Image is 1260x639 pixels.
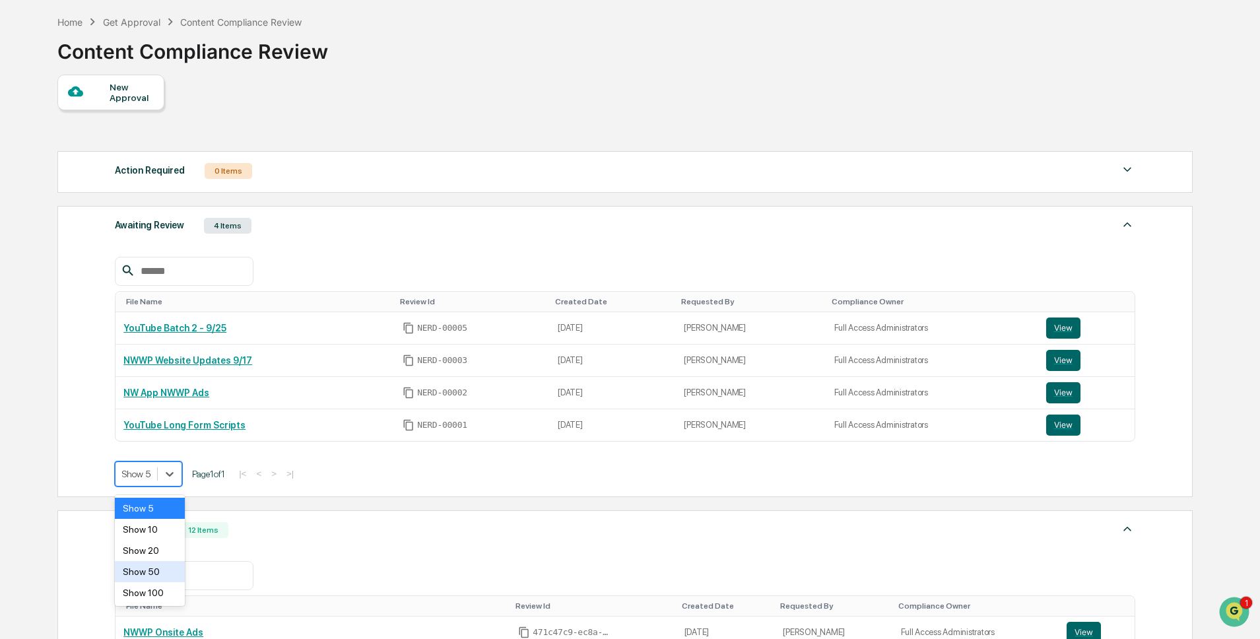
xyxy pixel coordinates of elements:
div: Awaiting Review [115,217,184,234]
img: caret [1119,217,1135,232]
span: [PERSON_NAME] [41,180,107,190]
div: Content Compliance Review [180,17,302,28]
div: Start new chat [59,101,216,114]
button: View [1046,382,1080,403]
td: Full Access Administrators [826,312,1038,345]
a: NWWP Onsite Ads [123,627,203,638]
div: Content Compliance Review [57,29,328,63]
button: > [267,468,281,479]
div: 🔎 [13,261,24,271]
div: 4 Items [204,218,251,234]
div: Show 100 [115,582,185,603]
div: Toggle SortBy [1049,297,1130,306]
button: < [252,468,265,479]
button: >| [282,468,298,479]
button: View [1046,318,1080,339]
a: NW App NWWP Ads [123,387,209,398]
a: Powered byPylon [93,291,160,302]
div: Toggle SortBy [126,297,389,306]
img: 1746055101610-c473b297-6a78-478c-a979-82029cc54cd1 [13,101,37,125]
td: [PERSON_NAME] [676,345,826,377]
td: [PERSON_NAME] [676,312,826,345]
div: Past conversations [13,147,88,157]
a: View [1046,350,1127,371]
a: YouTube Batch 2 - 9/25 [123,323,226,333]
img: Jack Rasmussen [13,167,34,188]
span: • [110,180,114,190]
span: Copy Id [403,354,414,366]
span: Attestations [109,234,164,248]
a: View [1046,382,1127,403]
button: See all [205,144,240,160]
div: Show 20 [115,540,185,561]
span: NERD-00002 [417,387,467,398]
span: NERD-00001 [417,420,467,430]
div: Toggle SortBy [126,601,505,611]
div: Toggle SortBy [1069,601,1129,611]
a: YouTube Long Form Scripts [123,420,246,430]
td: [DATE] [550,345,676,377]
div: New Approval [110,82,154,103]
div: 🖐️ [13,236,24,246]
a: View [1046,318,1127,339]
td: Full Access Administrators [826,345,1038,377]
td: [PERSON_NAME] [676,377,826,409]
img: 1746055101610-c473b297-6a78-478c-a979-82029cc54cd1 [26,180,37,191]
a: 🔎Data Lookup [8,254,88,278]
a: NWWP Website Updates 9/17 [123,355,252,366]
span: Preclearance [26,234,85,248]
span: 471c47c9-ec8a-47f7-8d07-e4c1a0ceb988 [533,627,612,638]
span: Copy Id [403,419,414,431]
div: Home [57,17,83,28]
span: Copy Id [518,626,530,638]
td: [DATE] [550,377,676,409]
img: caret [1119,162,1135,178]
td: Full Access Administrators [826,409,1038,441]
td: [PERSON_NAME] [676,409,826,441]
img: caret [1119,521,1135,537]
a: 🗄️Attestations [90,229,169,253]
span: Data Lookup [26,259,83,273]
span: [DATE] [117,180,144,190]
td: Full Access Administrators [826,377,1038,409]
div: Toggle SortBy [780,601,887,611]
div: 🗄️ [96,236,106,246]
a: 🖐️Preclearance [8,229,90,253]
button: View [1046,415,1080,436]
div: Toggle SortBy [400,297,545,306]
p: How can we help? [13,28,240,49]
div: Toggle SortBy [515,601,671,611]
span: Copy Id [403,387,414,399]
div: Toggle SortBy [681,297,820,306]
div: Toggle SortBy [682,601,770,611]
div: Toggle SortBy [555,297,671,306]
div: Show 10 [115,519,185,540]
iframe: Open customer support [1218,595,1253,631]
div: We're available if you need us! [59,114,182,125]
span: NERD-00003 [417,355,467,366]
span: NERD-00005 [417,323,467,333]
div: 12 Items [178,522,228,538]
td: [DATE] [550,409,676,441]
div: Show 50 [115,561,185,582]
div: 0 Items [205,163,252,179]
button: |< [235,468,250,479]
div: Show 5 [115,498,185,519]
button: View [1046,350,1080,371]
div: Toggle SortBy [898,601,1054,611]
div: Toggle SortBy [832,297,1033,306]
td: [DATE] [550,312,676,345]
span: Pylon [131,292,160,302]
div: Action Required [115,162,185,179]
span: Copy Id [403,322,414,334]
button: Start new chat [224,105,240,121]
span: Page 1 of 1 [192,469,225,479]
div: Get Approval [103,17,160,28]
img: 8933085812038_c878075ebb4cc5468115_72.jpg [28,101,51,125]
a: View [1046,415,1127,436]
